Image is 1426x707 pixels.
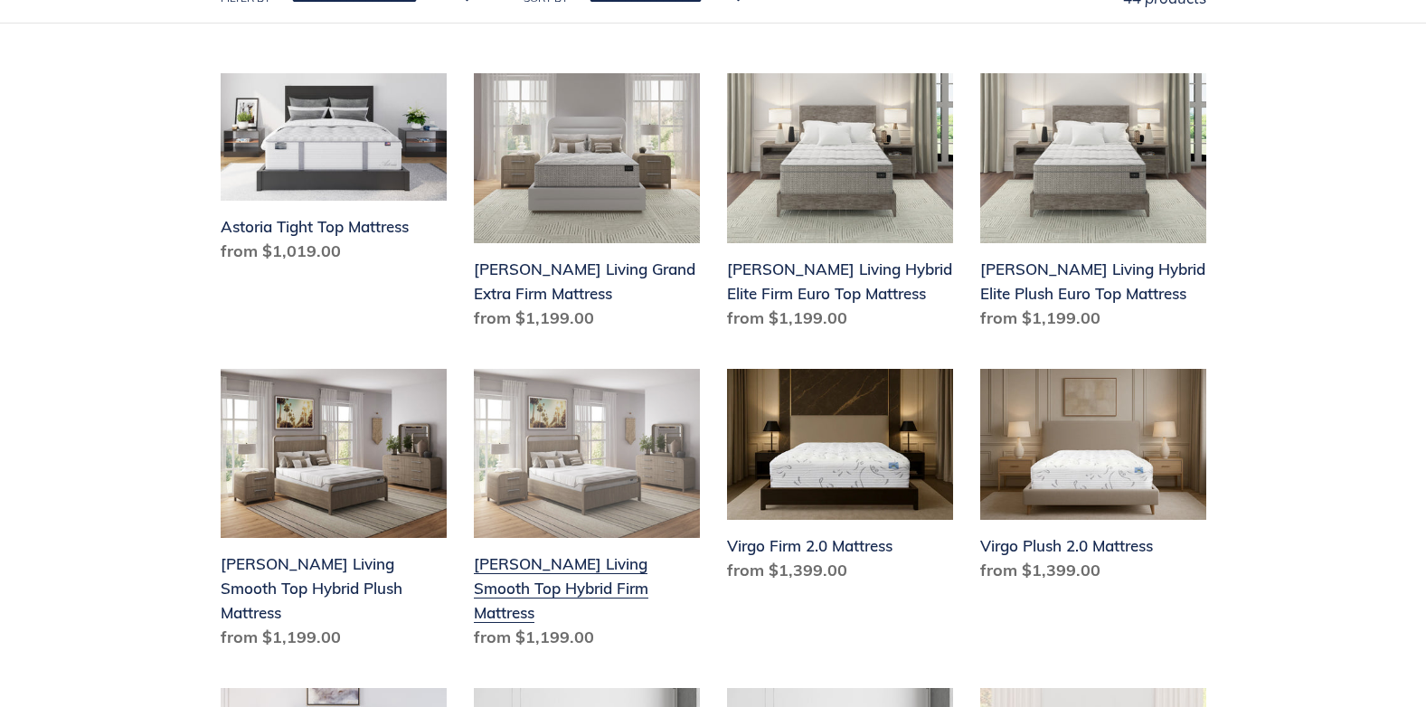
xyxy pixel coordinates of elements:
a: Virgo Firm 2.0 Mattress [727,369,953,589]
a: Scott Living Hybrid Elite Plush Euro Top Mattress [980,73,1206,337]
a: Scott Living Hybrid Elite Firm Euro Top Mattress [727,73,953,337]
a: Scott Living Smooth Top Hybrid Firm Mattress [474,369,700,657]
a: Scott Living Grand Extra Firm Mattress [474,73,700,337]
a: Scott Living Smooth Top Hybrid Plush Mattress [221,369,447,657]
a: Astoria Tight Top Mattress [221,73,447,270]
a: Virgo Plush 2.0 Mattress [980,369,1206,589]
